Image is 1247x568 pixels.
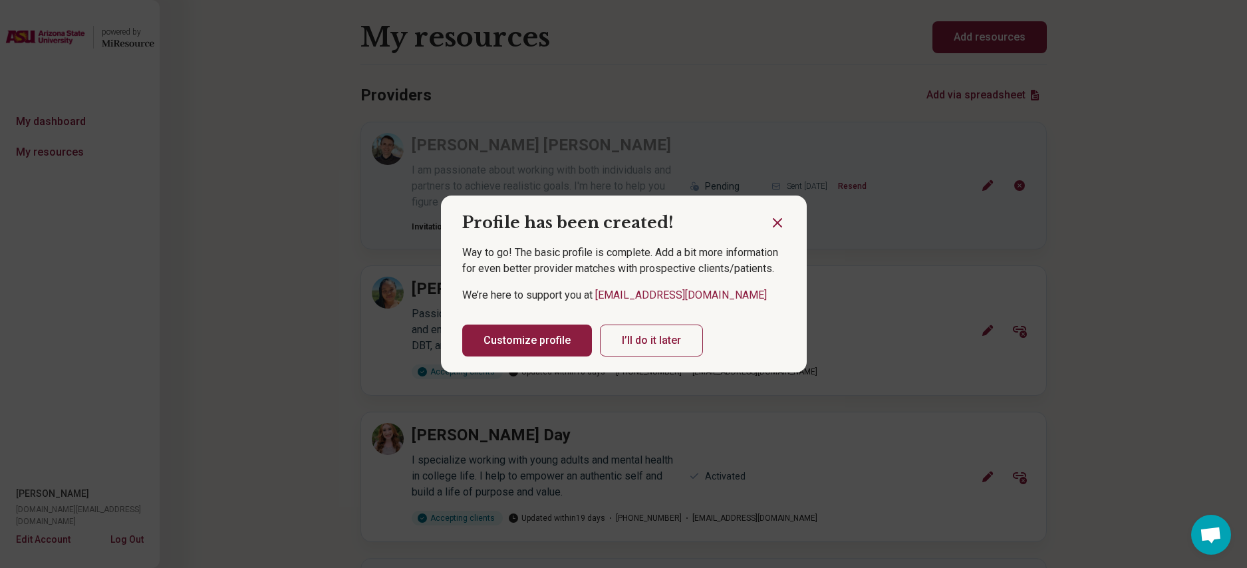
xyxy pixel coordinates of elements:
[441,196,769,239] h2: Profile has been created!
[462,325,592,356] button: Customize profile
[462,287,785,303] p: We’re here to support you at
[462,245,785,277] p: Way to go! The basic profile is complete. Add a bit more information for even better provider mat...
[769,215,785,231] button: Close dialog
[595,289,767,301] a: [EMAIL_ADDRESS][DOMAIN_NAME]
[600,325,703,356] button: I’ll do it later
